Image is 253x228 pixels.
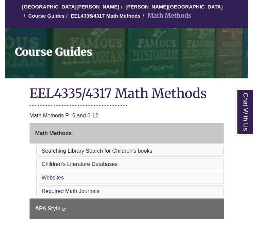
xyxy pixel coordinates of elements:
[30,85,224,103] h1: EEL4335/4317 Math Methods
[5,28,248,78] a: Course Guides
[42,161,118,167] a: Children's Literature Databases
[30,123,224,144] a: Math Methods
[42,188,100,194] a: Required Math Journals
[28,13,65,19] a: Course Guides
[62,208,66,211] i: This link opens in a new window
[35,130,72,136] span: Math Methods
[126,4,223,9] a: [PERSON_NAME][GEOGRAPHIC_DATA]
[42,148,152,154] a: Searching Library Search for Children's books
[30,113,98,118] span: Math Methods P- 6 and 6-12
[35,206,61,211] span: APA Style
[141,11,191,21] li: Math Methods
[11,28,248,70] h1: Course Guides
[30,198,224,219] a: APA Style
[30,123,224,219] div: Guide Page Menu
[71,13,140,19] a: EEL4335/4317 Math Methods
[42,175,64,180] a: Websites
[22,4,119,9] a: [GEOGRAPHIC_DATA][PERSON_NAME]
